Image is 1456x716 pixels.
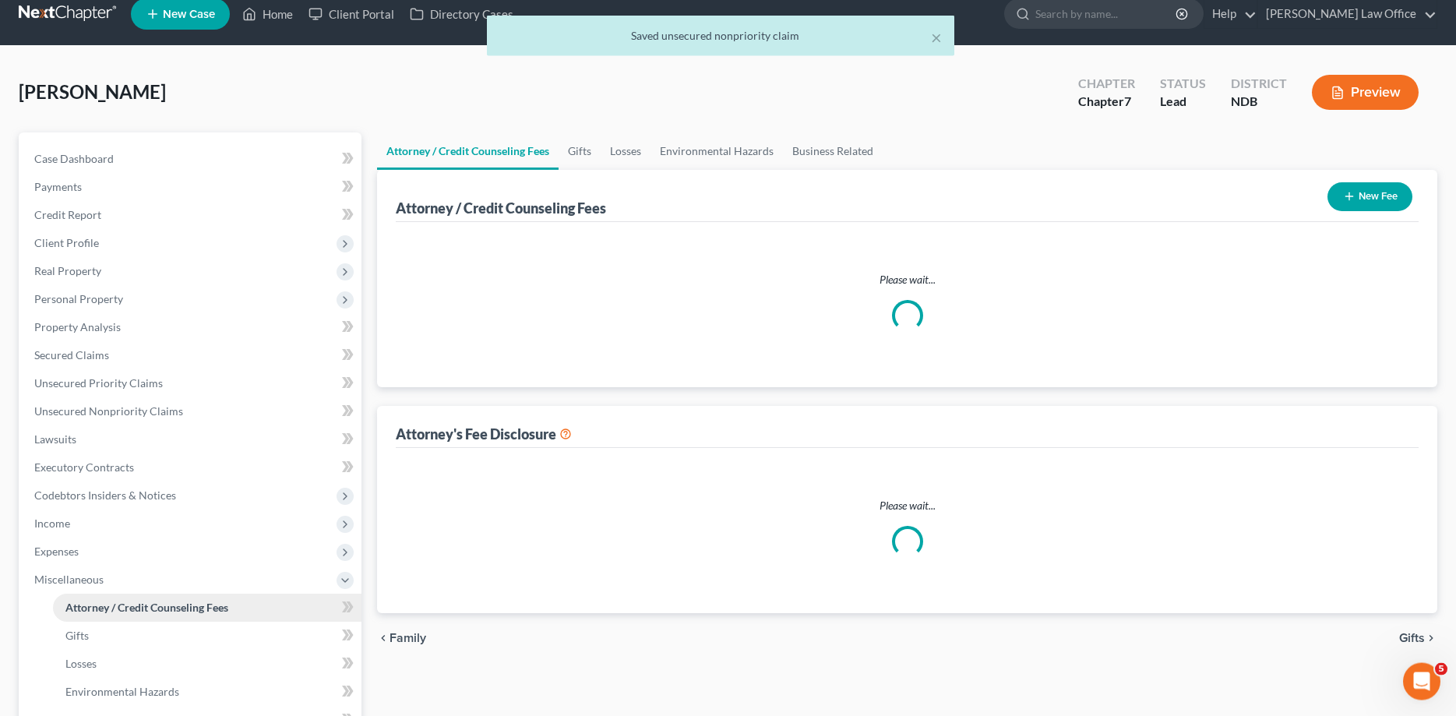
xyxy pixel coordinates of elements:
[34,460,134,474] span: Executory Contracts
[931,28,942,47] button: ×
[408,498,1406,513] p: Please wait...
[53,594,361,622] a: Attorney / Credit Counseling Fees
[783,132,883,170] a: Business Related
[1231,93,1287,111] div: NDB
[1078,93,1135,111] div: Chapter
[408,272,1406,287] p: Please wait...
[1160,75,1206,93] div: Status
[1312,75,1419,110] button: Preview
[163,9,215,20] span: New Case
[22,313,361,341] a: Property Analysis
[396,425,572,443] div: Attorney's Fee Disclosure
[19,80,166,103] span: [PERSON_NAME]
[1124,93,1131,108] span: 7
[65,601,228,614] span: Attorney / Credit Counseling Fees
[34,545,79,558] span: Expenses
[53,678,361,706] a: Environmental Hazards
[22,201,361,229] a: Credit Report
[1435,663,1447,675] span: 5
[559,132,601,170] a: Gifts
[34,264,101,277] span: Real Property
[22,341,361,369] a: Secured Claims
[1160,93,1206,111] div: Lead
[22,397,361,425] a: Unsecured Nonpriority Claims
[53,622,361,650] a: Gifts
[34,348,109,362] span: Secured Claims
[34,404,183,418] span: Unsecured Nonpriority Claims
[34,573,104,586] span: Miscellaneous
[65,657,97,670] span: Losses
[34,376,163,390] span: Unsecured Priority Claims
[34,180,82,193] span: Payments
[650,132,783,170] a: Environmental Hazards
[34,489,176,502] span: Codebtors Insiders & Notices
[34,517,70,530] span: Income
[34,292,123,305] span: Personal Property
[1327,182,1412,211] button: New Fee
[396,199,606,217] div: Attorney / Credit Counseling Fees
[1425,632,1437,644] i: chevron_right
[34,208,101,221] span: Credit Report
[601,132,650,170] a: Losses
[1231,75,1287,93] div: District
[22,369,361,397] a: Unsecured Priority Claims
[377,632,390,644] i: chevron_left
[1399,632,1425,644] span: Gifts
[1403,663,1440,700] iframe: Intercom live chat
[22,425,361,453] a: Lawsuits
[22,173,361,201] a: Payments
[65,629,89,642] span: Gifts
[377,632,426,644] button: chevron_left Family
[390,632,426,644] span: Family
[34,236,99,249] span: Client Profile
[34,320,121,333] span: Property Analysis
[22,145,361,173] a: Case Dashboard
[22,453,361,481] a: Executory Contracts
[34,432,76,446] span: Lawsuits
[53,650,361,678] a: Losses
[1078,75,1135,93] div: Chapter
[34,152,114,165] span: Case Dashboard
[499,28,942,44] div: Saved unsecured nonpriority claim
[65,685,179,698] span: Environmental Hazards
[377,132,559,170] a: Attorney / Credit Counseling Fees
[1399,632,1437,644] button: Gifts chevron_right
